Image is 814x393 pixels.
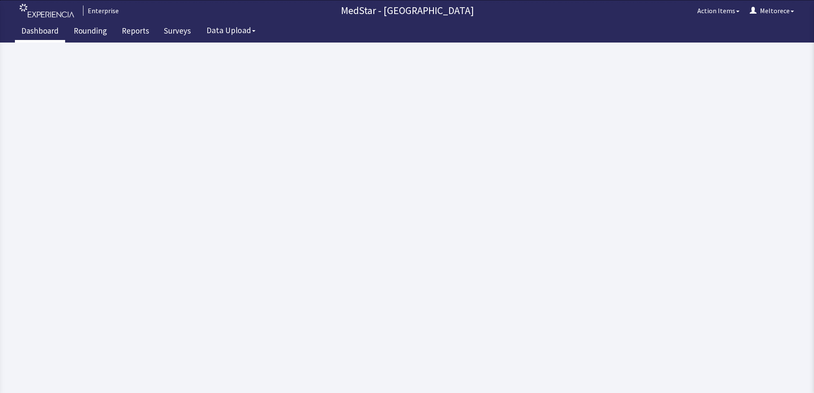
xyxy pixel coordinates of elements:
[67,21,113,43] a: Rounding
[692,2,745,19] button: Action Items
[745,2,799,19] button: Meltorece
[201,23,261,38] button: Data Upload
[115,21,155,43] a: Reports
[158,21,197,43] a: Surveys
[15,21,65,43] a: Dashboard
[83,6,119,16] div: Enterprise
[122,4,692,17] p: MedStar - [GEOGRAPHIC_DATA]
[20,4,74,18] img: experiencia_logo.png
